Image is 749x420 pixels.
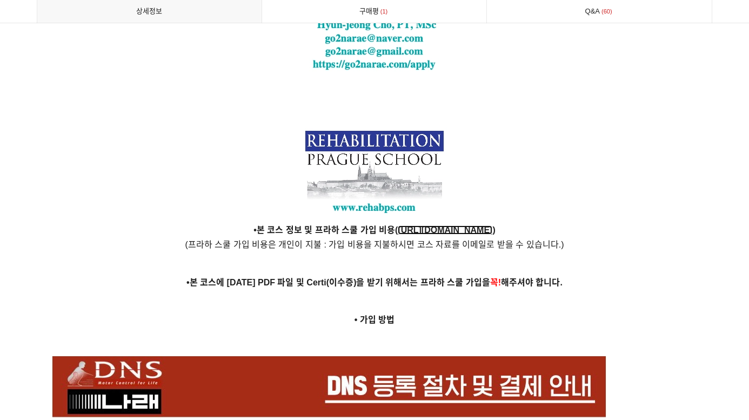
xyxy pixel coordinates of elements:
strong: • 가입 방법 [355,315,395,324]
strong: [URL][DOMAIN_NAME] [398,225,492,235]
strong: ) [492,225,495,235]
span: 60 [600,6,614,17]
span: (프라하 스쿨 가입 비용은 개인이 지불 : 가입 비용을 지불하시면 코스 자료를 이메일로 받을 수 있습니다.) [185,240,564,249]
span: 1 [379,6,390,17]
a: [URL][DOMAIN_NAME] [398,226,492,235]
strong: •본 코스에 [DATE] PDF 파일 및 Certi(이수증)을 받기 위해서는 프라하 스쿨 가입을 해주셔야 합니다. [186,278,563,287]
span: 꼭! [490,278,501,287]
strong: •본 코스 정보 및 프라하 스쿨 가입 비용( [253,225,398,235]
